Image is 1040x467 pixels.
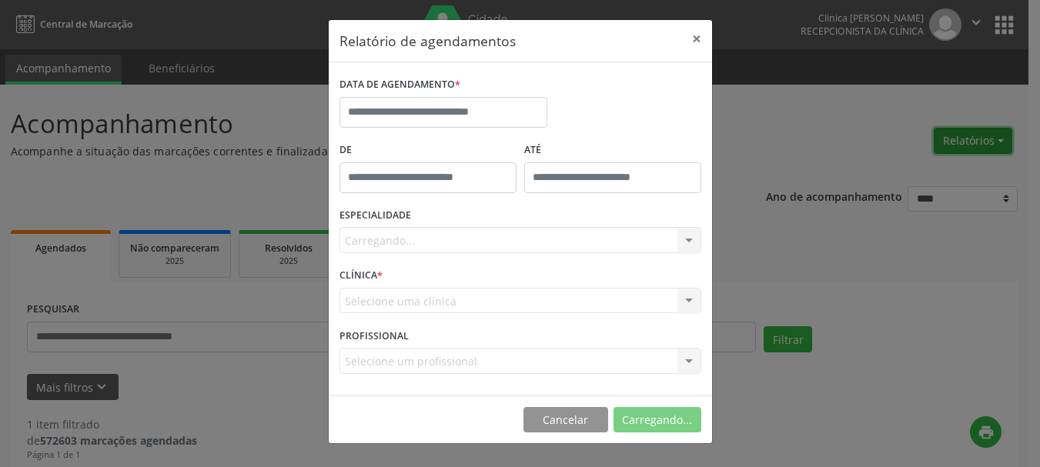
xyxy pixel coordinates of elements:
[681,20,712,58] button: Close
[339,264,383,288] label: CLÍNICA
[339,204,411,228] label: ESPECIALIDADE
[339,324,409,348] label: PROFISSIONAL
[614,407,701,433] button: Carregando...
[339,138,517,162] label: De
[524,138,701,162] label: ATÉ
[339,31,516,51] h5: Relatório de agendamentos
[339,73,460,97] label: DATA DE AGENDAMENTO
[523,407,608,433] button: Cancelar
